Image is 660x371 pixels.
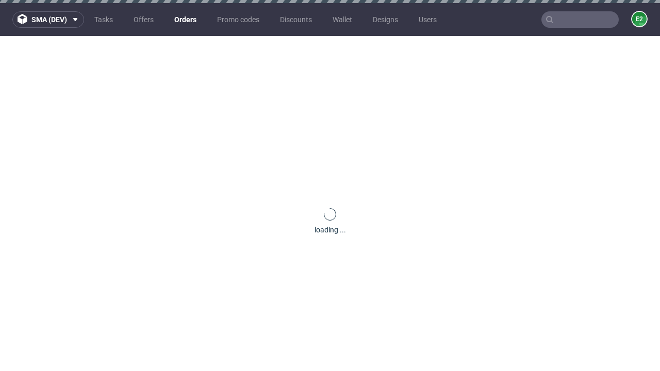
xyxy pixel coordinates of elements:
figcaption: e2 [632,12,647,26]
button: sma (dev) [12,11,84,28]
a: Designs [367,11,404,28]
a: Offers [127,11,160,28]
a: Promo codes [211,11,266,28]
a: Discounts [274,11,318,28]
a: Tasks [88,11,119,28]
span: sma (dev) [31,16,67,23]
a: Users [412,11,443,28]
div: loading ... [315,225,346,235]
a: Orders [168,11,203,28]
a: Wallet [326,11,358,28]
